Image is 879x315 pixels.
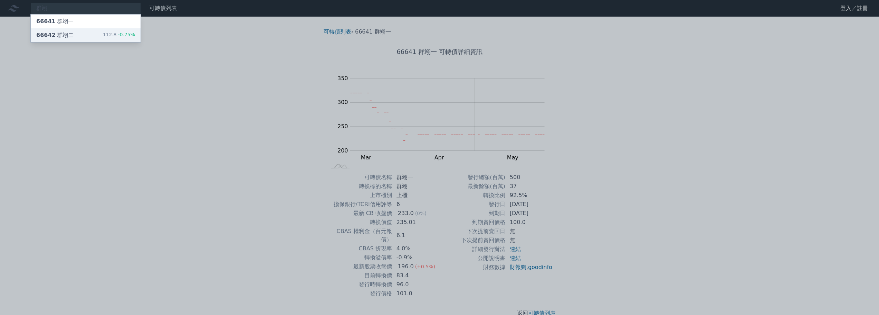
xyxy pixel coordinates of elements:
div: 群翊一 [36,17,74,26]
span: 66642 [36,32,56,38]
a: 66642群翊二 112.8-0.75% [31,28,141,42]
span: 66641 [36,18,56,25]
div: 112.8 [103,31,135,39]
div: 群翊二 [36,31,74,39]
a: 66641群翊一 [31,15,141,28]
span: -0.75% [116,32,135,37]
